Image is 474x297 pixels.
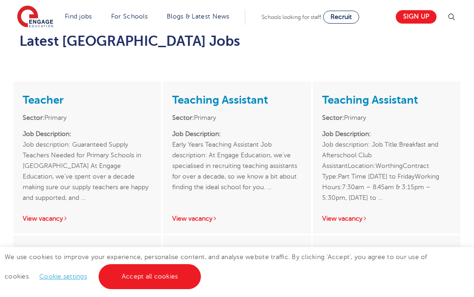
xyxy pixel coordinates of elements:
a: Sign up [396,10,437,24]
strong: Sector: [172,114,194,121]
a: For Schools [111,13,148,20]
a: Cookie settings [39,273,87,280]
a: Accept all cookies [99,264,201,289]
a: Teacher [23,93,63,106]
strong: Job Description: [23,130,71,137]
h2: Latest [GEOGRAPHIC_DATA] Jobs [19,33,455,49]
a: Recruit [323,11,359,24]
li: Primary [172,112,301,123]
a: View vacancy [172,215,218,222]
a: View vacancy [23,215,68,222]
a: Teaching Assistant [322,93,418,106]
strong: Job Description: [322,130,371,137]
img: Engage Education [17,6,53,29]
p: Job description: Guaranteed Supply Teachers Needed for Primary Schools in [GEOGRAPHIC_DATA] At En... [23,129,152,203]
a: Teaching Assistant [172,93,268,106]
span: Schools looking for staff [262,14,321,20]
li: Primary [23,112,152,123]
strong: Job Description: [172,130,221,137]
a: Find jobs [65,13,92,20]
span: We use cookies to improve your experience, personalise content, and analyse website traffic. By c... [5,254,427,280]
strong: Sector: [23,114,44,121]
a: Blogs & Latest News [167,13,230,20]
span: Recruit [331,13,352,20]
a: View vacancy [322,215,368,222]
li: Primary [322,112,451,123]
p: Job description: Job Title:Breakfast and Afterschool Club AssistantLocation:WorthingContract Type... [322,129,451,203]
strong: Sector: [322,114,344,121]
p: Early Years Teaching Assistant Job description: At Engage Education, we’ve specialised in recruit... [172,129,301,203]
